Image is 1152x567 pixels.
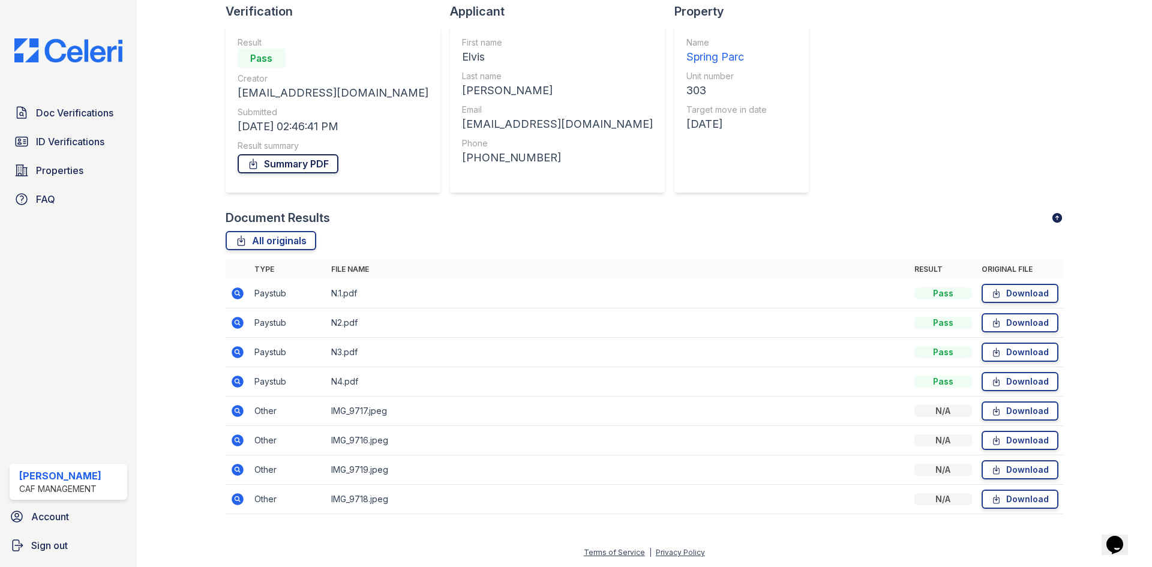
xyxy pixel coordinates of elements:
a: Name Spring Parc [686,37,767,65]
div: 303 [686,82,767,99]
a: Summary PDF [238,154,338,173]
div: CAF Management [19,483,101,495]
div: Result summary [238,140,428,152]
div: [PERSON_NAME] [462,82,653,99]
a: ID Verifications [10,130,127,154]
a: All originals [226,231,316,250]
a: Properties [10,158,127,182]
div: N/A [914,434,972,446]
a: Download [982,401,1058,421]
td: Other [250,397,326,426]
div: Applicant [450,3,674,20]
td: N3.pdf [326,338,910,367]
div: Unit number [686,70,767,82]
td: Paystub [250,279,326,308]
a: Doc Verifications [10,101,127,125]
div: Name [686,37,767,49]
td: IMG_9719.jpeg [326,455,910,485]
span: Sign out [31,538,68,553]
a: Download [982,284,1058,303]
div: Document Results [226,209,330,226]
div: Pass [238,49,286,68]
a: Download [982,490,1058,509]
a: FAQ [10,187,127,211]
div: Pass [914,376,972,388]
div: Pass [914,346,972,358]
div: [DATE] [686,116,767,133]
a: Download [982,372,1058,391]
div: N/A [914,493,972,505]
td: N4.pdf [326,367,910,397]
div: Spring Parc [686,49,767,65]
span: Doc Verifications [36,106,113,120]
div: | [649,548,652,557]
a: Download [982,343,1058,362]
th: Original file [977,260,1063,279]
a: Account [5,505,132,529]
a: Sign out [5,533,132,557]
iframe: chat widget [1102,519,1140,555]
div: Creator [238,73,428,85]
div: Pass [914,287,972,299]
td: Paystub [250,367,326,397]
td: N.1.pdf [326,279,910,308]
img: CE_Logo_Blue-a8612792a0a2168367f1c8372b55b34899dd931a85d93a1a3d3e32e68fde9ad4.png [5,38,132,62]
td: Paystub [250,308,326,338]
div: Email [462,104,653,116]
td: Other [250,455,326,485]
td: Other [250,426,326,455]
td: IMG_9716.jpeg [326,426,910,455]
span: Properties [36,163,83,178]
div: Result [238,37,428,49]
td: Paystub [250,338,326,367]
td: Other [250,485,326,514]
a: Privacy Policy [656,548,705,557]
a: Download [982,431,1058,450]
span: Account [31,509,69,524]
div: [PHONE_NUMBER] [462,149,653,166]
div: Submitted [238,106,428,118]
div: [PERSON_NAME] [19,469,101,483]
div: Last name [462,70,653,82]
div: [DATE] 02:46:41 PM [238,118,428,135]
div: N/A [914,464,972,476]
td: IMG_9717.jpeg [326,397,910,426]
div: Target move in date [686,104,767,116]
a: Download [982,313,1058,332]
td: IMG_9718.jpeg [326,485,910,514]
span: ID Verifications [36,134,104,149]
th: Result [910,260,977,279]
div: N/A [914,405,972,417]
a: Terms of Service [584,548,645,557]
div: Pass [914,317,972,329]
td: N2.pdf [326,308,910,338]
div: First name [462,37,653,49]
div: [EMAIL_ADDRESS][DOMAIN_NAME] [238,85,428,101]
div: Phone [462,137,653,149]
a: Download [982,460,1058,479]
th: Type [250,260,326,279]
div: Property [674,3,818,20]
div: Verification [226,3,450,20]
th: File name [326,260,910,279]
div: Elvis [462,49,653,65]
div: [EMAIL_ADDRESS][DOMAIN_NAME] [462,116,653,133]
span: FAQ [36,192,55,206]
